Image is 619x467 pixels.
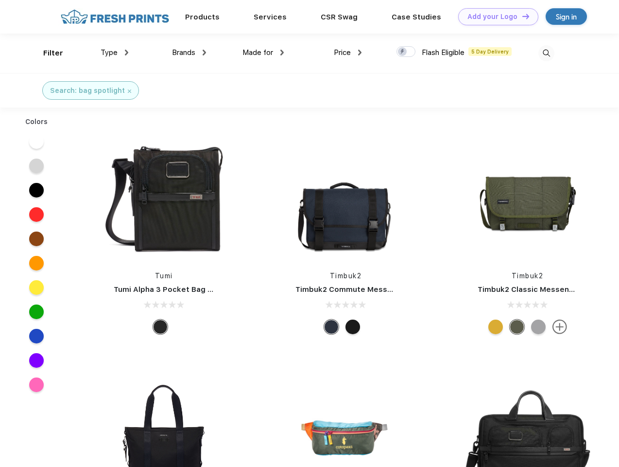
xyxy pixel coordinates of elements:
[43,48,63,59] div: Filter
[478,285,598,294] a: Timbuk2 Classic Messenger Bag
[203,50,206,55] img: dropdown.png
[58,8,172,25] img: fo%20logo%202.webp
[531,320,546,334] div: Eco Rind Pop
[422,48,464,57] span: Flash Eligible
[522,14,529,19] img: DT
[281,132,410,261] img: func=resize&h=266
[510,320,524,334] div: Eco Army
[185,13,220,21] a: Products
[101,48,118,57] span: Type
[18,117,55,127] div: Colors
[552,320,567,334] img: more.svg
[50,86,125,96] div: Search: bag spotlight
[114,285,227,294] a: Tumi Alpha 3 Pocket Bag Small
[330,272,362,280] a: Timbuk2
[463,132,592,261] img: func=resize&h=266
[155,272,173,280] a: Tumi
[99,132,228,261] img: func=resize&h=266
[334,48,351,57] span: Price
[345,320,360,334] div: Eco Black
[468,47,512,56] span: 5 Day Delivery
[324,320,339,334] div: Eco Nautical
[153,320,168,334] div: Black
[488,320,503,334] div: Eco Amber
[546,8,587,25] a: Sign in
[538,45,554,61] img: desktop_search.svg
[280,50,284,55] img: dropdown.png
[128,90,131,93] img: filter_cancel.svg
[358,50,361,55] img: dropdown.png
[467,13,517,21] div: Add your Logo
[556,11,577,22] div: Sign in
[172,48,195,57] span: Brands
[295,285,426,294] a: Timbuk2 Commute Messenger Bag
[512,272,544,280] a: Timbuk2
[242,48,273,57] span: Made for
[125,50,128,55] img: dropdown.png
